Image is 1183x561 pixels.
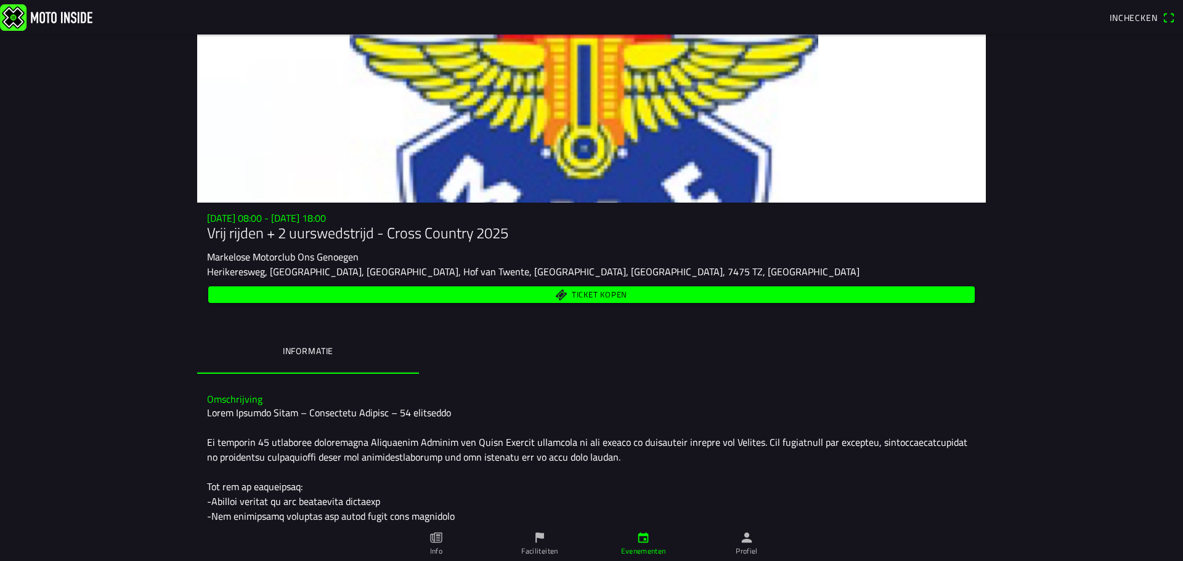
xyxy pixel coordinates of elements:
[429,531,443,544] ion-icon: paper
[736,546,758,557] ion-label: Profiel
[207,249,359,264] ion-text: Markelose Motorclub Ons Genoegen
[207,212,976,224] h3: [DATE] 08:00 - [DATE] 18:00
[636,531,650,544] ion-icon: calendar
[521,546,558,557] ion-label: Faciliteiten
[1110,11,1158,24] span: Inchecken
[533,531,547,544] ion-icon: flag
[207,224,976,242] h1: Vrij rijden + 2 uurswedstrijd - Cross Country 2025
[430,546,442,557] ion-label: Info
[1104,7,1181,28] a: Incheckenqr scanner
[207,264,860,279] ion-text: Herikeresweg, [GEOGRAPHIC_DATA], [GEOGRAPHIC_DATA], Hof van Twente, [GEOGRAPHIC_DATA], [GEOGRAPHI...
[572,291,627,299] span: Ticket kopen
[621,546,666,557] ion-label: Evenementen
[283,344,333,358] ion-label: Informatie
[207,394,976,405] h3: Omschrijving
[740,531,754,544] ion-icon: person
